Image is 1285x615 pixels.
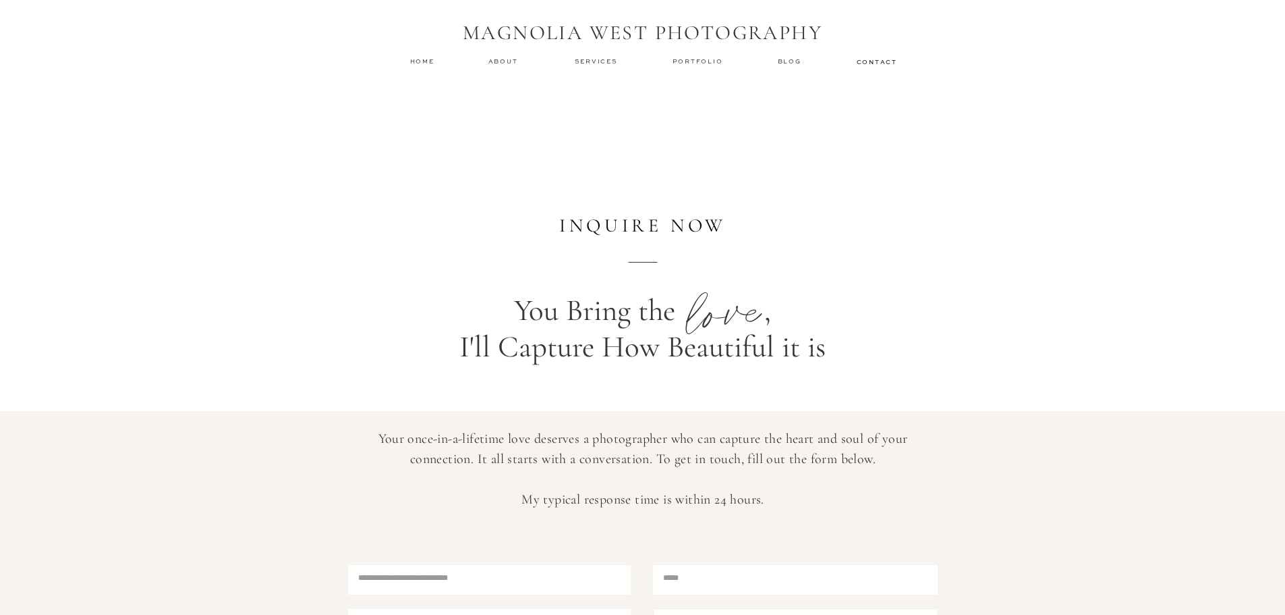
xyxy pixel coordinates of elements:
[540,215,746,237] h2: inquire now
[778,57,805,66] a: Blog
[488,57,522,66] a: about
[683,263,773,348] p: love
[410,57,436,65] a: home
[312,292,974,376] p: You Bring the , I'll Capture How Beautiful it is
[575,57,620,65] a: services
[454,21,832,47] h1: MAGNOLIA WEST PHOTOGRAPHY
[857,57,896,65] a: contact
[673,57,726,66] a: Portfolio
[345,429,941,502] p: Your once-in-a-lifetime love deserves a photographer who can capture the heart and soul of your c...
